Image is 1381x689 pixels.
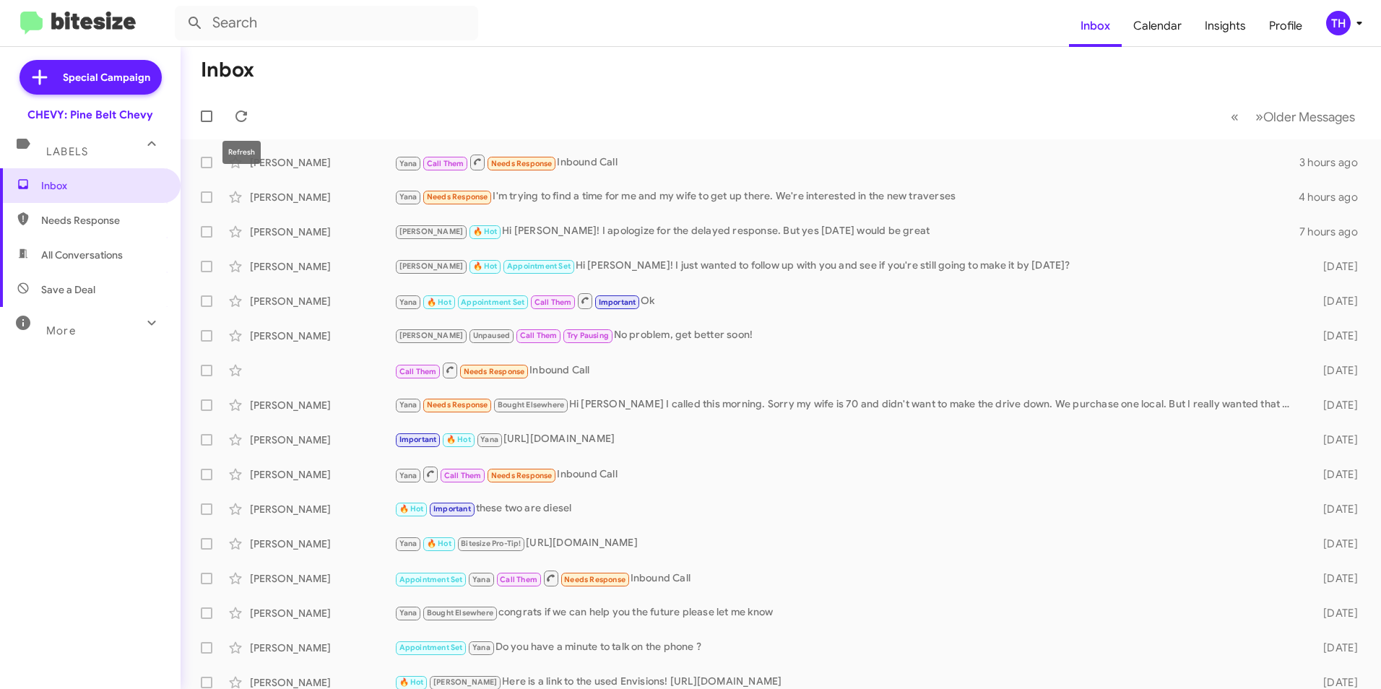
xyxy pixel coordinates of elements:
[1193,5,1257,47] a: Insights
[491,471,553,480] span: Needs Response
[41,248,123,262] span: All Conversations
[222,141,261,164] div: Refresh
[394,639,1300,656] div: Do you have a minute to talk on the phone ?
[1257,5,1314,47] a: Profile
[427,400,488,409] span: Needs Response
[394,292,1300,310] div: Ok
[250,225,394,239] div: [PERSON_NAME]
[250,329,394,343] div: [PERSON_NAME]
[1300,363,1369,378] div: [DATE]
[1300,571,1369,586] div: [DATE]
[427,298,451,307] span: 🔥 Hot
[175,6,478,40] input: Search
[250,433,394,447] div: [PERSON_NAME]
[250,190,394,204] div: [PERSON_NAME]
[399,504,424,513] span: 🔥 Hot
[399,400,417,409] span: Yana
[41,213,164,227] span: Needs Response
[394,535,1300,552] div: [URL][DOMAIN_NAME]
[201,58,254,82] h1: Inbox
[394,223,1299,240] div: Hi [PERSON_NAME]! I apologize for the delayed response. But yes [DATE] would be great
[27,108,153,122] div: CHEVY: Pine Belt Chevy
[1299,225,1369,239] div: 7 hours ago
[1300,502,1369,516] div: [DATE]
[491,159,553,168] span: Needs Response
[399,539,417,548] span: Yana
[427,192,488,201] span: Needs Response
[1299,155,1369,170] div: 3 hours ago
[473,331,511,340] span: Unpaused
[433,677,498,687] span: [PERSON_NAME]
[394,569,1300,587] div: Inbound Call
[41,178,164,193] span: Inbox
[461,539,521,548] span: Bitesize Pro-Tip!
[250,155,394,170] div: [PERSON_NAME]
[250,537,394,551] div: [PERSON_NAME]
[394,604,1300,621] div: congrats if we can help you the future please let me know
[394,396,1300,413] div: Hi [PERSON_NAME] I called this morning. Sorry my wife is 70 and didn't want to make the drive dow...
[1300,641,1369,655] div: [DATE]
[1300,537,1369,551] div: [DATE]
[480,435,498,444] span: Yana
[1300,467,1369,482] div: [DATE]
[599,298,636,307] span: Important
[250,294,394,308] div: [PERSON_NAME]
[1300,433,1369,447] div: [DATE]
[1299,190,1369,204] div: 4 hours ago
[1300,398,1369,412] div: [DATE]
[399,192,417,201] span: Yana
[473,227,498,236] span: 🔥 Hot
[1300,606,1369,620] div: [DATE]
[1122,5,1193,47] span: Calendar
[250,571,394,586] div: [PERSON_NAME]
[472,575,490,584] span: Yana
[394,465,1300,483] div: Inbound Call
[250,606,394,620] div: [PERSON_NAME]
[534,298,572,307] span: Call Them
[427,159,464,168] span: Call Them
[1300,294,1369,308] div: [DATE]
[46,145,88,158] span: Labels
[399,435,437,444] span: Important
[473,261,498,271] span: 🔥 Hot
[399,608,417,617] span: Yana
[472,643,490,652] span: Yana
[394,327,1300,344] div: No problem, get better soon!
[250,641,394,655] div: [PERSON_NAME]
[399,331,464,340] span: [PERSON_NAME]
[399,227,464,236] span: [PERSON_NAME]
[1326,11,1351,35] div: TH
[394,431,1300,448] div: [URL][DOMAIN_NAME]
[446,435,471,444] span: 🔥 Hot
[507,261,571,271] span: Appointment Set
[394,258,1300,274] div: Hi [PERSON_NAME]! I just wanted to follow up with you and see if you're still going to make it by...
[250,467,394,482] div: [PERSON_NAME]
[399,261,464,271] span: [PERSON_NAME]
[567,331,609,340] span: Try Pausing
[427,608,493,617] span: Bought Elsewhere
[399,367,437,376] span: Call Them
[63,70,150,84] span: Special Campaign
[399,643,463,652] span: Appointment Set
[399,159,417,168] span: Yana
[394,361,1300,379] div: Inbound Call
[1263,109,1355,125] span: Older Messages
[564,575,625,584] span: Needs Response
[1247,102,1364,131] button: Next
[1231,108,1239,126] span: «
[464,367,525,376] span: Needs Response
[41,282,95,297] span: Save a Deal
[250,259,394,274] div: [PERSON_NAME]
[394,500,1300,517] div: these two are diesel
[500,575,537,584] span: Call Them
[250,398,394,412] div: [PERSON_NAME]
[1222,102,1247,131] button: Previous
[461,298,524,307] span: Appointment Set
[394,188,1299,205] div: I'm trying to find a time for me and my wife to get up there. We're interested in the new traverses
[399,575,463,584] span: Appointment Set
[1069,5,1122,47] a: Inbox
[433,504,471,513] span: Important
